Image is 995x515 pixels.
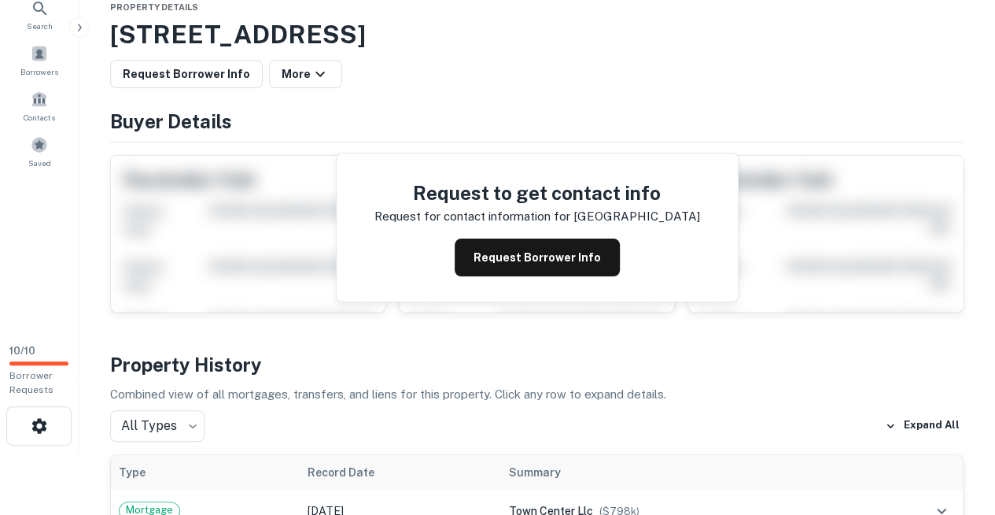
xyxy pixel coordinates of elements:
span: Borrowers [20,65,58,78]
a: Saved [5,130,74,172]
span: Contacts [24,111,55,124]
button: Request Borrower Info [110,60,263,88]
button: Expand All [881,414,964,438]
div: All Types [110,410,205,442]
th: Summary [501,455,859,490]
iframe: Chat Widget [916,389,995,465]
a: Borrowers [5,39,74,81]
a: Contacts [5,84,74,127]
button: Request Borrower Info [455,239,620,276]
th: Type [111,455,300,490]
h4: Buyer Details [110,107,964,135]
span: Property Details [110,2,198,12]
span: Search [27,20,53,32]
span: Saved [28,157,51,169]
p: Combined view of all mortgages, transfers, and liens for this property. Click any row to expand d... [110,385,964,404]
h4: Property History [110,350,964,379]
p: [GEOGRAPHIC_DATA] [573,207,700,226]
span: 10 / 10 [9,345,35,357]
p: Request for contact information for [374,207,570,226]
h4: Request to get contact info [374,179,700,207]
h3: [STREET_ADDRESS] [110,16,964,54]
th: Record Date [300,455,502,490]
button: More [269,60,342,88]
span: Borrower Requests [9,370,53,395]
